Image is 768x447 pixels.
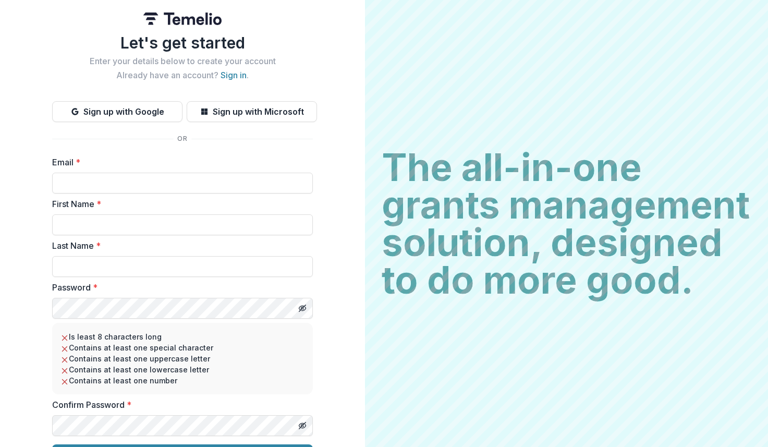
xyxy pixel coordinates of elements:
[294,417,311,434] button: Toggle password visibility
[52,281,307,294] label: Password
[60,342,304,353] li: Contains at least one special character
[187,101,317,122] button: Sign up with Microsoft
[60,331,304,342] li: Is least 8 characters long
[52,101,182,122] button: Sign up with Google
[52,70,313,80] h2: Already have an account? .
[52,33,313,52] h1: Let's get started
[52,198,307,210] label: First Name
[221,70,247,80] a: Sign in
[52,156,307,168] label: Email
[52,398,307,411] label: Confirm Password
[52,56,313,66] h2: Enter your details below to create your account
[143,13,222,25] img: Temelio
[60,353,304,364] li: Contains at least one uppercase letter
[60,364,304,375] li: Contains at least one lowercase letter
[294,300,311,317] button: Toggle password visibility
[52,239,307,252] label: Last Name
[60,375,304,386] li: Contains at least one number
